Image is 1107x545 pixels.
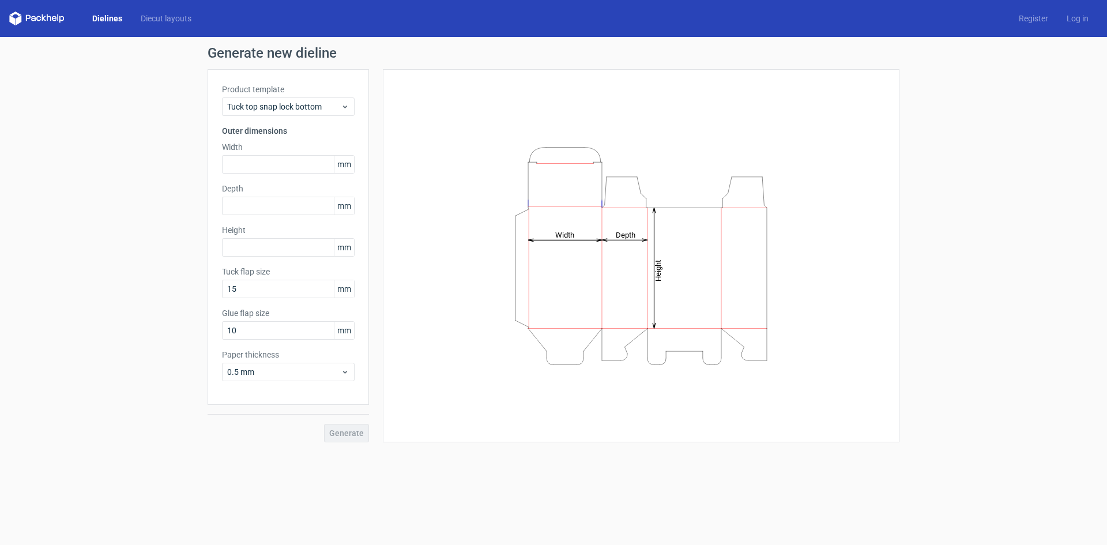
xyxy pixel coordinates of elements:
h3: Outer dimensions [222,125,355,137]
label: Paper thickness [222,349,355,360]
label: Tuck flap size [222,266,355,277]
label: Glue flap size [222,307,355,319]
a: Log in [1057,13,1098,24]
tspan: Depth [616,230,635,239]
tspan: Height [654,260,662,281]
span: mm [334,156,354,173]
label: Depth [222,183,355,194]
span: Tuck top snap lock bottom [227,101,341,112]
span: mm [334,239,354,256]
h1: Generate new dieline [208,46,899,60]
a: Diecut layouts [131,13,201,24]
tspan: Width [555,230,574,239]
label: Width [222,141,355,153]
span: 0.5 mm [227,366,341,378]
span: mm [334,322,354,339]
a: Dielines [83,13,131,24]
span: mm [334,197,354,215]
span: mm [334,280,354,298]
a: Register [1010,13,1057,24]
label: Product template [222,84,355,95]
label: Height [222,224,355,236]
